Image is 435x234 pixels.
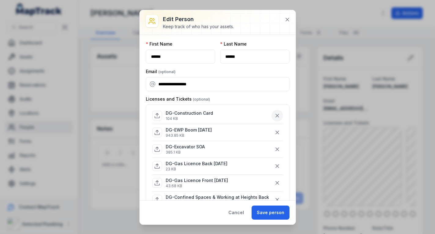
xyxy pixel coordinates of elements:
[166,144,205,150] p: DG-Excavator SOA
[166,127,212,133] p: DG-EWP Boom [DATE]
[146,96,210,102] label: Licenses and Tickets
[166,161,227,167] p: DG-Gas Licence Back [DATE]
[166,150,205,155] p: 385.1 KB
[166,177,228,184] p: DG-Gas Licence Front [DATE]
[163,24,234,30] div: Keep track of who has your assets.
[163,15,234,24] h3: Edit person
[166,133,212,138] p: 943.85 KB
[166,116,213,121] p: 104 KB
[166,110,213,116] p: DG-Construction Card
[166,167,227,172] p: 23 KB
[223,206,249,220] button: Cancel
[220,41,247,47] label: Last Name
[166,184,228,188] p: 43.68 KB
[166,194,269,200] p: DG-Confined Spaces & Working at Heights Back
[252,206,289,220] button: Save person
[146,69,175,75] label: Email
[146,41,172,47] label: First Name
